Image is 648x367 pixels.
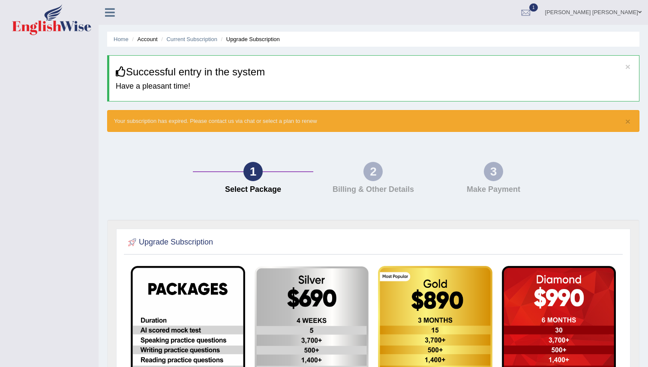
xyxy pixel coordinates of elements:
li: Account [130,35,157,43]
div: 3 [484,162,503,181]
h2: Upgrade Subscription [126,236,213,249]
a: Current Subscription [166,36,217,42]
button: × [625,62,630,71]
li: Upgrade Subscription [219,35,280,43]
h4: Have a pleasant time! [116,82,633,91]
div: 2 [363,162,383,181]
div: Your subscription has expired. Please contact us via chat or select a plan to renew [107,110,639,132]
button: × [625,117,630,126]
h4: Billing & Other Details [318,185,429,194]
h4: Select Package [197,185,309,194]
h4: Make Payment [438,185,549,194]
a: Home [114,36,129,42]
span: 1 [529,3,538,12]
h3: Successful entry in the system [116,66,633,78]
div: 1 [243,162,263,181]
